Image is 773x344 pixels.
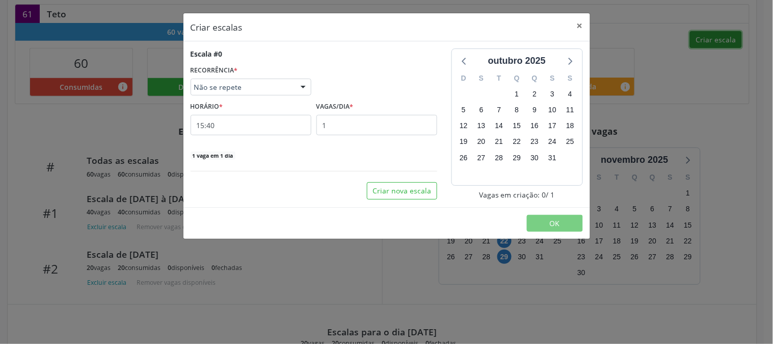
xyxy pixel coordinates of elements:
span: domingo, 12 de outubro de 2025 [457,119,471,133]
span: terça-feira, 14 de outubro de 2025 [492,119,507,133]
div: S [562,70,579,86]
span: 1 vaga em 1 dia [191,152,235,160]
div: Vagas em criação: 0 [451,189,583,200]
span: quarta-feira, 29 de outubro de 2025 [510,151,524,165]
span: terça-feira, 7 de outubro de 2025 [492,103,507,117]
h5: Criar escalas [191,20,243,34]
div: Q [526,70,544,86]
div: Escala #0 [191,48,223,59]
label: RECORRÊNCIA [191,63,238,79]
span: sexta-feira, 17 de outubro de 2025 [545,119,559,133]
button: Criar nova escala [367,182,437,200]
span: quinta-feira, 16 de outubro de 2025 [527,119,542,133]
span: sábado, 4 de outubro de 2025 [563,87,577,101]
span: terça-feira, 21 de outubro de 2025 [492,135,507,149]
span: quarta-feira, 15 de outubro de 2025 [510,119,524,133]
span: domingo, 5 de outubro de 2025 [457,103,471,117]
span: sábado, 11 de outubro de 2025 [563,103,577,117]
span: quarta-feira, 1 de outubro de 2025 [510,87,524,101]
div: S [544,70,562,86]
label: VAGAS/DIA [316,99,354,115]
span: quinta-feira, 23 de outubro de 2025 [527,135,542,149]
div: D [455,70,473,86]
div: Q [508,70,526,86]
span: quarta-feira, 8 de outubro de 2025 [510,103,524,117]
button: OK [527,215,583,232]
span: segunda-feira, 13 de outubro de 2025 [474,119,489,133]
span: sábado, 18 de outubro de 2025 [563,119,577,133]
input: 00:00 [191,115,311,135]
span: / 1 [546,189,555,200]
div: outubro 2025 [484,54,550,68]
span: sexta-feira, 24 de outubro de 2025 [545,135,559,149]
span: domingo, 19 de outubro de 2025 [457,135,471,149]
span: terça-feira, 28 de outubro de 2025 [492,151,507,165]
span: quinta-feira, 30 de outubro de 2025 [527,151,542,165]
span: Não se repete [194,82,290,92]
span: domingo, 26 de outubro de 2025 [457,151,471,165]
button: Close [570,13,590,38]
span: sexta-feira, 10 de outubro de 2025 [545,103,559,117]
span: segunda-feira, 6 de outubro de 2025 [474,103,489,117]
span: sábado, 25 de outubro de 2025 [563,135,577,149]
span: quarta-feira, 22 de outubro de 2025 [510,135,524,149]
span: OK [550,218,560,228]
span: sexta-feira, 31 de outubro de 2025 [545,151,559,165]
span: segunda-feira, 27 de outubro de 2025 [474,151,489,165]
div: T [490,70,508,86]
span: sexta-feira, 3 de outubro de 2025 [545,87,559,101]
span: segunda-feira, 20 de outubro de 2025 [474,135,489,149]
label: HORÁRIO [191,99,223,115]
span: quinta-feira, 9 de outubro de 2025 [527,103,542,117]
div: S [472,70,490,86]
span: quinta-feira, 2 de outubro de 2025 [527,87,542,101]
